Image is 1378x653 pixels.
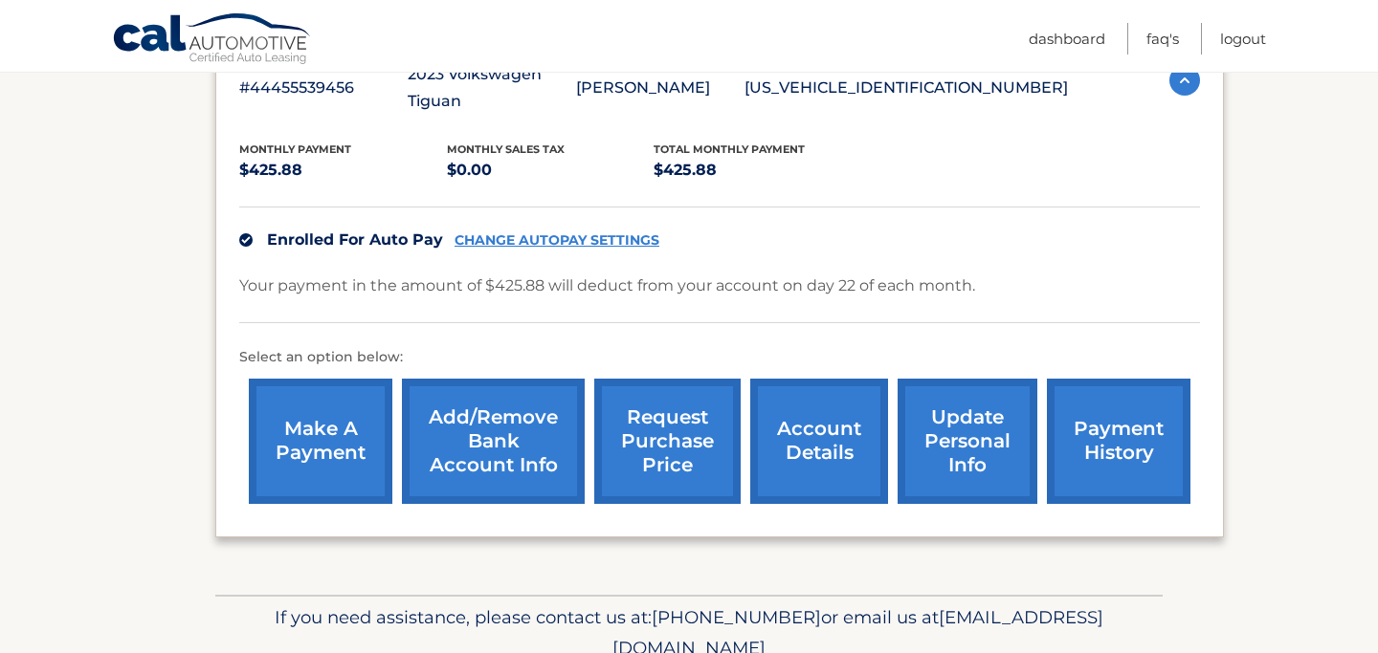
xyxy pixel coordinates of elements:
span: Enrolled For Auto Pay [267,230,443,249]
a: make a payment [249,379,392,504]
p: Your payment in the amount of $425.88 will deduct from your account on day 22 of each month. [239,272,975,299]
a: CHANGE AUTOPAY SETTINGS [455,232,659,249]
p: #44455539456 [239,75,408,101]
p: $0.00 [447,157,655,184]
p: $425.88 [239,157,447,184]
span: [PHONE_NUMBER] [652,606,821,628]
a: Cal Automotive [112,12,313,68]
p: [PERSON_NAME] [576,75,745,101]
span: Total Monthly Payment [654,142,805,156]
p: Select an option below: [239,346,1200,369]
p: 2023 Volkswagen Tiguan [408,61,576,115]
p: [US_VEHICLE_IDENTIFICATION_NUMBER] [745,75,1068,101]
a: payment history [1047,379,1190,504]
a: update personal info [898,379,1037,504]
a: Logout [1220,23,1266,54]
span: Monthly sales Tax [447,142,565,156]
a: request purchase price [594,379,741,504]
img: accordion-active.svg [1169,65,1200,96]
span: Monthly Payment [239,142,351,156]
a: FAQ's [1146,23,1179,54]
a: account details [750,379,888,504]
a: Dashboard [1029,23,1105,54]
img: check.svg [239,233,253,247]
a: Add/Remove bank account info [402,379,585,504]
p: $425.88 [654,157,861,184]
